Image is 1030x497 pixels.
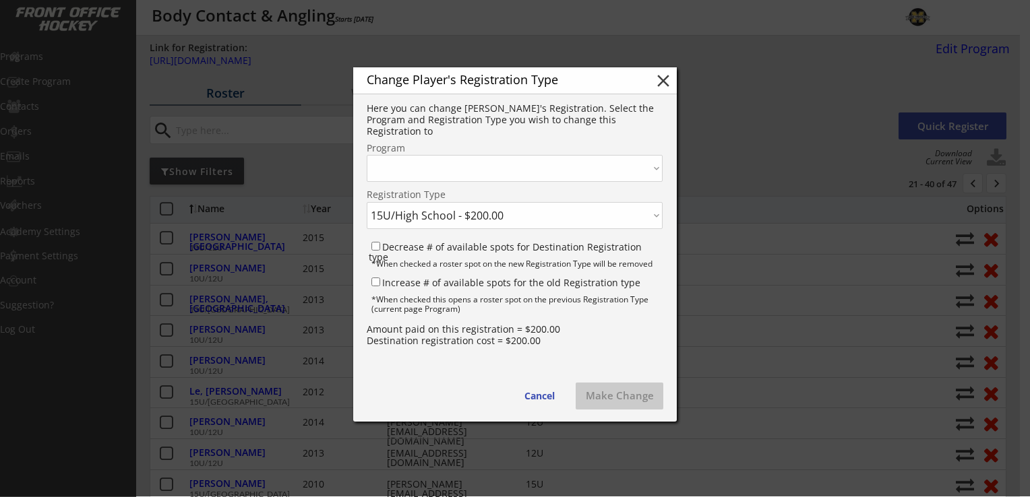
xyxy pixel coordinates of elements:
div: *When checked this opens a roster spot on the previous Registration Type (current page Program) [371,295,663,314]
button: close [653,71,673,91]
div: *When checked a roster spot on the new Registration Type will be removed [371,259,663,269]
div: Program [367,143,663,153]
div: Registration Type [367,190,559,199]
label: Decrease # of available spots for Destination Registration type [369,240,642,263]
button: Cancel [511,383,568,409]
label: Increase # of available spots for the old Registration type [382,276,640,289]
div: Here you can change [PERSON_NAME]'s Registration. Select the Program and Registration Type you wi... [367,103,663,137]
button: Make Change [576,383,663,409]
div: Change Player's Registration Type [367,73,632,86]
div: Amount paid on this registration = $200.00 Destination registration cost = $200.00 [367,324,663,347]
